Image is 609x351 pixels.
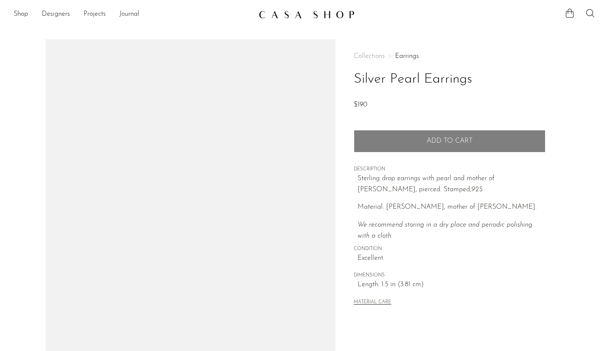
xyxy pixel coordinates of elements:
[354,166,546,173] span: DESCRIPTION
[354,101,367,108] span: $190
[395,53,419,60] a: Earrings
[358,202,546,213] p: Material: [PERSON_NAME], mother of [PERSON_NAME].
[354,245,546,253] span: CONDITION
[14,9,28,20] a: Shop
[354,272,546,279] span: DIMENSIONS
[42,9,70,20] a: Designers
[354,130,546,152] button: Add to cart
[354,299,391,306] button: MATERIAL CARE
[14,7,252,22] nav: Desktop navigation
[354,69,546,90] h1: Silver Pearl Earrings
[358,279,546,291] span: Length: 1.5 in (3.81 cm)
[14,7,252,22] ul: NEW HEADER MENU
[358,222,532,239] i: We recommend storing in a dry place and periodic polishing with a cloth.
[427,137,473,145] span: Add to cart
[354,53,385,60] span: Collections
[354,53,546,60] nav: Breadcrumbs
[119,9,139,20] a: Journal
[471,186,484,193] em: 925.
[84,9,106,20] a: Projects
[358,253,546,264] span: Excellent.
[358,173,546,195] p: Sterling drop earrings with pearl and mother of [PERSON_NAME], pierced. Stamped,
